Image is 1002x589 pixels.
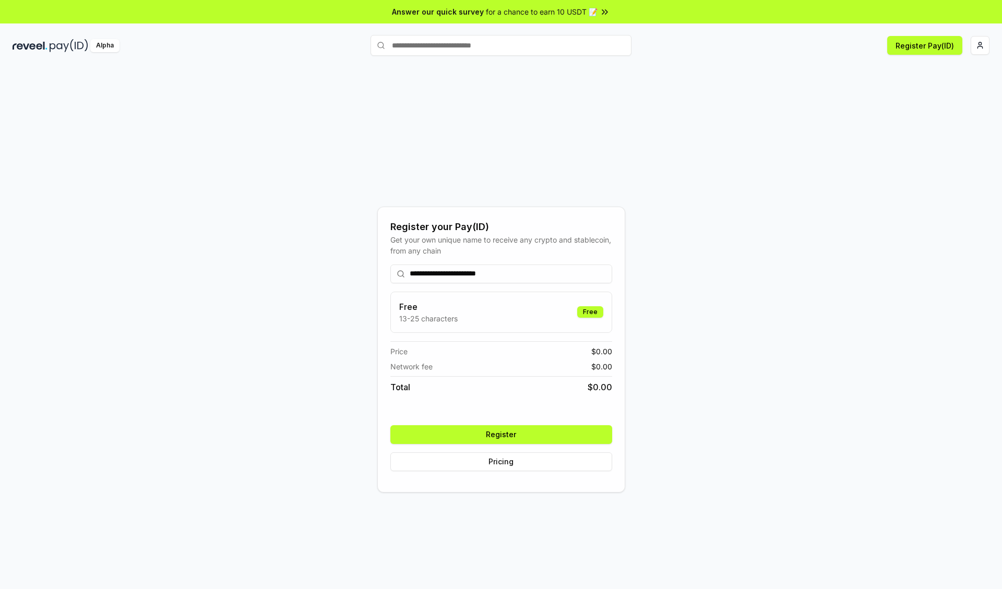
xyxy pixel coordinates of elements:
[577,306,603,318] div: Free
[887,36,962,55] button: Register Pay(ID)
[390,220,612,234] div: Register your Pay(ID)
[90,39,120,52] div: Alpha
[486,6,598,17] span: for a chance to earn 10 USDT 📝
[390,452,612,471] button: Pricing
[390,361,433,372] span: Network fee
[13,39,47,52] img: reveel_dark
[591,346,612,357] span: $ 0.00
[50,39,88,52] img: pay_id
[591,361,612,372] span: $ 0.00
[392,6,484,17] span: Answer our quick survey
[399,300,458,313] h3: Free
[390,381,410,393] span: Total
[588,381,612,393] span: $ 0.00
[399,313,458,324] p: 13-25 characters
[390,346,408,357] span: Price
[390,234,612,256] div: Get your own unique name to receive any crypto and stablecoin, from any chain
[390,425,612,444] button: Register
